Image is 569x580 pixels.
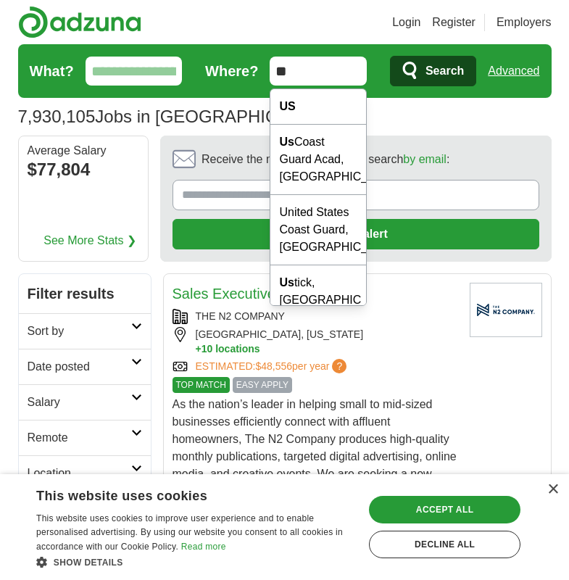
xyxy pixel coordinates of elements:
[19,349,151,384] a: Date posted
[196,342,202,356] span: +
[19,313,151,349] a: Sort by
[36,513,343,552] span: This website uses cookies to improve user experience and to enable personalised advertising. By u...
[233,377,292,393] span: EASY APPLY
[18,107,336,126] h1: Jobs in [GEOGRAPHIC_DATA]
[369,531,520,558] div: Decline all
[43,232,136,249] a: See More Stats ❯
[205,60,258,82] label: Where?
[369,496,520,523] div: Accept all
[202,151,449,168] span: Receive the newest jobs for this search :
[279,100,295,112] strong: US
[425,57,464,86] span: Search
[390,56,476,86] button: Search
[36,483,318,505] div: This website uses cookies
[279,276,294,289] strong: Us
[196,359,350,374] a: ESTIMATED:$48,556per year?
[547,484,558,495] div: Close
[255,360,292,372] span: $48,556
[28,145,139,157] div: Average Salary
[270,195,366,265] div: United States Coast Guard, [GEOGRAPHIC_DATA]
[173,286,275,302] a: Sales Executive
[470,283,542,337] img: Company logo
[19,420,151,455] a: Remote
[18,104,96,130] span: 7,930,105
[28,323,131,340] h2: Sort by
[173,309,458,324] div: THE N2 COMPANY
[270,125,366,195] div: Coast Guard Acad, [GEOGRAPHIC_DATA]
[196,342,458,356] button: +10 locations
[403,153,447,165] a: by email
[173,398,457,497] span: As the nation’s leader in helping small to mid-sized businesses efficiently connect with affluent...
[19,274,151,313] h2: Filter results
[36,555,354,569] div: Show details
[392,14,420,31] a: Login
[181,542,226,552] a: Read more, opens a new window
[173,327,458,356] div: [GEOGRAPHIC_DATA], [US_STATE]
[270,265,366,318] div: tick, [GEOGRAPHIC_DATA]
[28,157,139,183] div: $77,804
[497,14,552,31] a: Employers
[28,358,131,376] h2: Date posted
[173,377,230,393] span: TOP MATCH
[28,465,131,482] h2: Location
[28,394,131,411] h2: Salary
[19,384,151,420] a: Salary
[432,14,475,31] a: Register
[18,6,141,38] img: Adzuna logo
[30,60,74,82] label: What?
[332,359,346,373] span: ?
[279,136,294,148] strong: Us
[173,219,539,249] button: Create alert
[19,455,151,491] a: Location
[488,57,539,86] a: Advanced
[54,558,123,568] span: Show details
[28,429,131,447] h2: Remote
